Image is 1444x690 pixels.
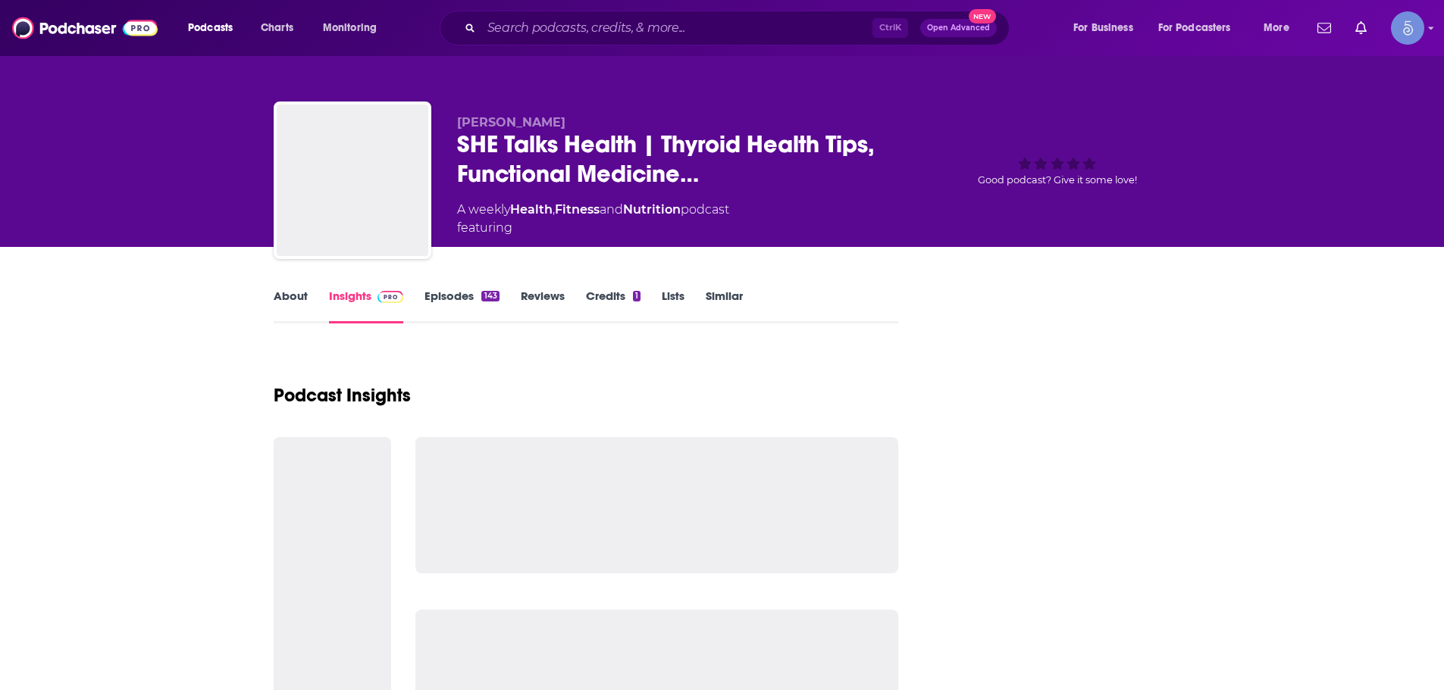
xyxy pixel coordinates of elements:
[978,174,1137,186] span: Good podcast? Give it some love!
[1391,11,1424,45] button: Show profile menu
[623,202,681,217] a: Nutrition
[1311,15,1337,41] a: Show notifications dropdown
[323,17,377,39] span: Monitoring
[188,17,233,39] span: Podcasts
[600,202,623,217] span: and
[920,19,997,37] button: Open AdvancedNew
[329,289,404,323] a: InsightsPodchaser Pro
[927,24,990,32] span: Open Advanced
[457,201,729,237] div: A weekly podcast
[944,115,1171,210] div: Good podcast? Give it some love!
[1349,15,1373,41] a: Show notifications dropdown
[312,16,396,40] button: open menu
[1148,16,1253,40] button: open menu
[424,289,499,323] a: Episodes143
[555,202,600,217] a: Fitness
[274,289,308,323] a: About
[1158,17,1231,39] span: For Podcasters
[586,289,641,323] a: Credits1
[12,14,158,42] img: Podchaser - Follow, Share and Rate Podcasts
[1264,17,1289,39] span: More
[706,289,743,323] a: Similar
[633,291,641,301] div: 1
[261,17,293,39] span: Charts
[1391,11,1424,45] img: User Profile
[454,11,1024,45] div: Search podcasts, credits, & more...
[481,291,499,301] div: 143
[1063,16,1152,40] button: open menu
[177,16,252,40] button: open menu
[377,291,404,303] img: Podchaser Pro
[457,219,729,237] span: featuring
[510,202,553,217] a: Health
[662,289,684,323] a: Lists
[1073,17,1133,39] span: For Business
[969,9,996,23] span: New
[553,202,555,217] span: ,
[274,384,411,407] h1: Podcast Insights
[521,289,565,323] a: Reviews
[251,16,302,40] a: Charts
[1253,16,1308,40] button: open menu
[872,18,908,38] span: Ctrl K
[457,115,565,130] span: [PERSON_NAME]
[481,16,872,40] input: Search podcasts, credits, & more...
[1391,11,1424,45] span: Logged in as Spiral5-G1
